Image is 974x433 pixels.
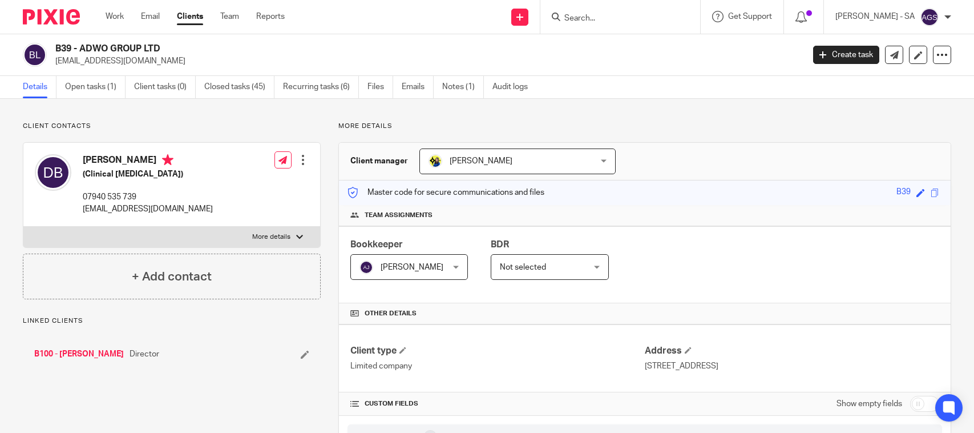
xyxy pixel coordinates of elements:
[645,360,939,372] p: [STREET_ADDRESS]
[106,11,124,22] a: Work
[728,13,772,21] span: Get Support
[491,240,509,249] span: BDR
[402,76,434,98] a: Emails
[220,11,239,22] a: Team
[645,345,939,357] h4: Address
[55,43,648,55] h2: B39 - ADWO GROUP LTD
[130,348,159,360] span: Director
[283,76,359,98] a: Recurring tasks (6)
[23,122,321,131] p: Client contacts
[83,154,213,169] h4: [PERSON_NAME]
[23,76,56,98] a: Details
[23,9,80,25] img: Pixie
[896,186,911,199] div: B39
[381,263,443,271] span: [PERSON_NAME]
[450,157,512,165] span: [PERSON_NAME]
[835,11,915,22] p: [PERSON_NAME] - SA
[367,76,393,98] a: Files
[256,11,285,22] a: Reports
[177,11,203,22] a: Clients
[35,154,71,191] img: svg%3E
[836,398,902,410] label: Show empty fields
[350,155,408,167] h3: Client manager
[359,260,373,274] img: svg%3E
[350,240,403,249] span: Bookkeeper
[252,232,290,242] p: More details
[813,46,879,64] a: Create task
[83,169,213,180] h5: (Clinical [MEDICAL_DATA])
[23,43,47,67] img: svg%3E
[162,154,173,166] i: Primary
[83,203,213,215] p: [EMAIL_ADDRESS][DOMAIN_NAME]
[442,76,484,98] a: Notes (1)
[350,399,645,408] h4: CUSTOM FIELDS
[141,11,160,22] a: Email
[500,263,546,271] span: Not selected
[83,191,213,203] p: 07940 535 739
[134,76,196,98] a: Client tasks (0)
[365,309,417,318] span: Other details
[347,187,544,198] p: Master code for secure communications and files
[34,348,124,360] a: B100 - [PERSON_NAME]
[55,55,796,67] p: [EMAIL_ADDRESS][DOMAIN_NAME]
[563,14,666,24] input: Search
[204,76,274,98] a: Closed tasks (45)
[338,122,951,131] p: More details
[920,8,939,26] img: svg%3E
[429,154,442,168] img: Bobo-Starbridge%201.jpg
[132,268,212,286] h4: + Add contact
[492,76,536,98] a: Audit logs
[350,360,645,372] p: Limited company
[350,345,645,357] h4: Client type
[23,316,321,326] p: Linked clients
[65,76,126,98] a: Open tasks (1)
[365,211,433,220] span: Team assignments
